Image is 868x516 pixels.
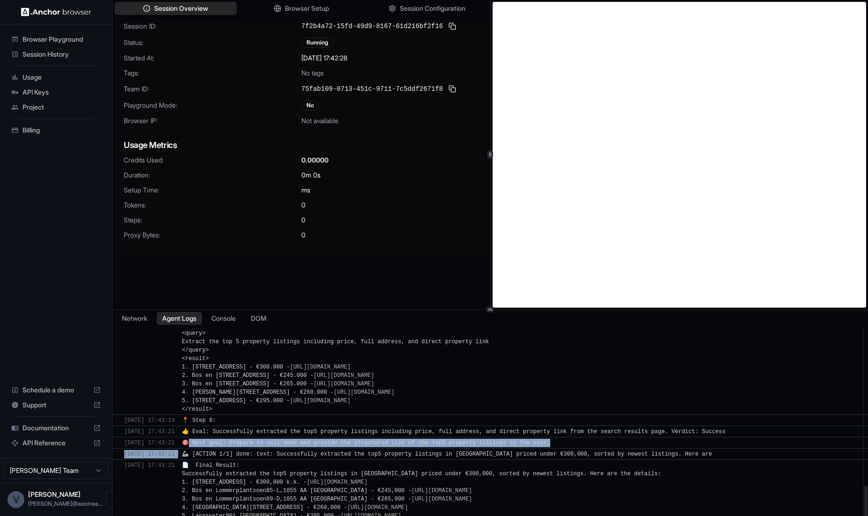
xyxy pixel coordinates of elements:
[314,381,374,387] a: [URL][DOMAIN_NAME]
[334,389,395,396] a: [URL][DOMAIN_NAME]
[124,439,175,447] div: [DATE] 17:43:21
[7,123,105,138] div: Billing
[7,47,105,62] div: Session History
[22,73,101,82] span: Usage
[22,88,101,97] span: API Keys
[7,398,105,413] div: Support
[7,420,105,435] div: Documentation
[182,305,489,413] span: 📄 <url> </url> <query> Extract the top 5 property listings including price, full address, and dir...
[124,101,301,110] span: Playground Mode:
[301,84,443,94] span: 75fab109-0713-451c-9711-7c5ddf2671f8
[124,230,301,240] span: Proxy Bytes:
[22,400,90,410] span: Support
[21,7,91,16] img: Anchor Logo
[182,451,712,457] span: 🦾 [ACTION 1/1] done: text: Successfully extracted the top5 property listings in [GEOGRAPHIC_DATA]...
[124,139,479,152] h3: Usage Metrics
[124,116,301,125] span: Browser IP:
[124,22,301,31] span: Session ID:
[28,500,103,507] span: vipin@axiotree.com
[400,4,465,13] span: Session Configuration
[117,450,122,458] span: ​
[301,100,319,111] div: No
[116,312,153,325] button: Network
[157,312,202,325] button: Agent Logs
[301,155,329,165] span: 0.00000
[124,215,301,225] span: Steps:
[22,35,101,44] span: Browser Playground
[117,416,122,425] span: ​
[182,417,216,424] span: 📍 Step 8:
[28,490,81,498] span: Vipin Tanna
[117,439,122,447] span: ​
[7,383,105,398] div: Schedule a demo
[182,428,726,435] span: 👍 Eval: Successfully extracted the top5 property listings including price, full address, and dire...
[117,428,122,436] span: ​
[290,398,351,404] a: [URL][DOMAIN_NAME]
[301,68,324,78] span: No tags
[22,423,90,433] span: Documentation
[124,416,175,425] div: [DATE] 17:43:19
[307,479,367,486] a: [URL][DOMAIN_NAME]
[412,487,472,494] a: [URL][DOMAIN_NAME]
[206,312,241,325] button: Console
[124,450,175,458] div: [DATE] 17:43:21
[290,364,351,370] a: [URL][DOMAIN_NAME]
[124,68,301,78] span: Tags:
[301,116,338,125] span: Not available
[301,170,321,180] span: 0m 0s
[7,100,105,115] div: Project
[124,185,301,195] span: Setup Time:
[412,496,472,502] a: [URL][DOMAIN_NAME]
[22,385,90,395] span: Schedule a demo
[301,215,306,225] span: 0
[22,103,101,112] span: Project
[22,50,101,59] span: Session History
[285,4,329,13] span: Browser Setup
[301,53,347,63] span: [DATE] 17:42:28
[7,32,105,47] div: Browser Playground
[301,37,333,48] div: Running
[154,4,208,13] span: Session Overview
[7,435,105,450] div: API Reference
[117,461,122,470] span: ​
[347,504,408,511] a: [URL][DOMAIN_NAME]
[301,22,443,31] span: 7f2b4a72-15fd-49d9-8167-61d216bf2f16
[124,84,301,94] span: Team ID:
[7,70,105,85] div: Usage
[314,372,374,379] a: [URL][DOMAIN_NAME]
[22,438,90,448] span: API Reference
[182,440,550,446] span: 🎯 Next goal: Prepare to call done and provide the structured list of the top5 property listings t...
[124,304,175,413] div: [DATE] 17:43:17
[7,85,105,100] div: API Keys
[22,125,101,135] span: Billing
[301,200,306,210] span: 0
[106,491,123,508] button: Open menu
[124,53,301,63] span: Started At:
[301,230,306,240] span: 0
[124,200,301,210] span: Tokens:
[7,491,24,508] div: V
[124,170,301,180] span: Duration:
[245,312,272,325] button: DOM
[124,155,301,165] span: Credits Used:
[124,428,175,436] div: [DATE] 17:43:21
[124,38,301,47] span: Status:
[301,185,310,195] span: ms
